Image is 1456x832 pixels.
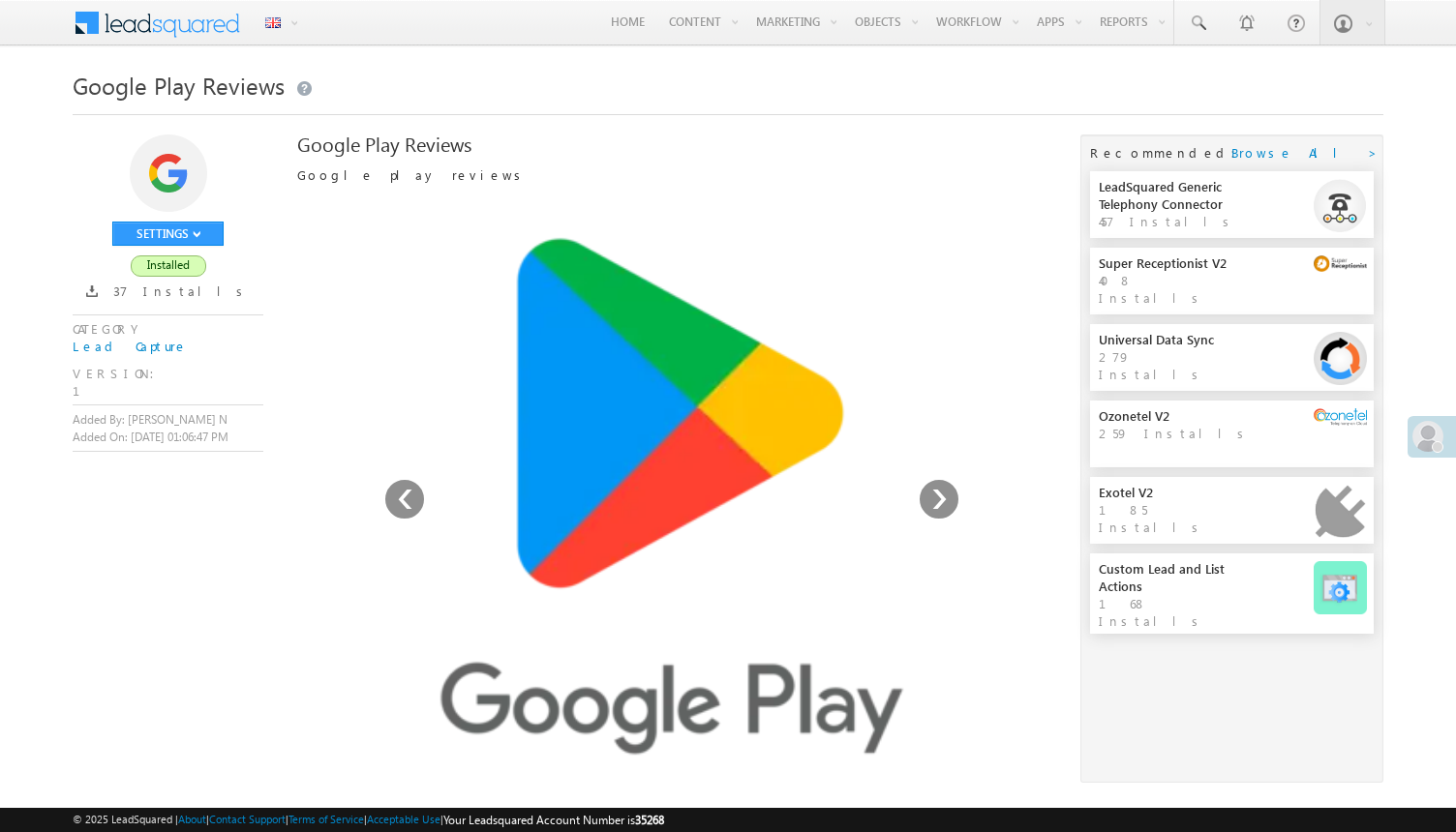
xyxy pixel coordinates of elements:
img: connector Image [1315,485,1366,538]
div: 1 [73,382,263,400]
div: CATEGORY [73,320,263,338]
div: Universal Data Sync [1099,331,1252,348]
img: connector-image [130,134,207,212]
img: First [368,193,976,800]
img: connector Image [1314,179,1366,232]
button: SETTINGS [112,222,224,246]
div: 259 Installs [1099,425,1252,442]
img: connector Image [1314,561,1367,614]
a: › [917,477,961,521]
a: Browse All > [1231,144,1374,162]
span: Google Play Reviews [73,70,285,101]
span: Your Leadsquared Account Number is [443,813,664,827]
label: Added By: [PERSON_NAME] N [73,411,263,429]
span: © 2025 LeadSquared | | | | | [73,811,664,829]
div: Exotel V2 [1099,484,1252,501]
div: Custom Lead and List Actions [1099,560,1252,595]
span: 35268 [635,813,664,827]
img: connector Image [1314,255,1367,272]
div: VERSION: [73,365,263,382]
a: ‹ [382,477,427,521]
div: 408 Installs [1099,272,1252,307]
div: Recommended: [1090,144,1228,171]
div: Super Receptionist V2 [1099,254,1252,272]
span: Installed [131,255,206,277]
div: 279 Installs [1099,348,1252,383]
img: connector Image [1314,408,1367,426]
div: 457 Installs [1099,213,1252,230]
a: Acceptable Use [367,813,440,825]
label: Added On: [DATE] 01:06:47 PM [73,429,263,446]
span: 37 Installs [113,282,250,299]
div: Google Play Reviews [297,134,1047,152]
a: Contact Support [209,813,286,825]
p: Google play reviews [297,166,1047,184]
div: LeadSquared Generic Telephony Connector [1099,178,1252,213]
div: 168 Installs [1099,595,1252,630]
div: 185 Installs [1099,501,1252,536]
a: Terms of Service [288,813,364,825]
img: connector Image [1314,332,1367,385]
div: Ozonetel V2 [1099,407,1252,425]
a: Lead Capture [73,338,188,354]
a: About [178,813,206,825]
